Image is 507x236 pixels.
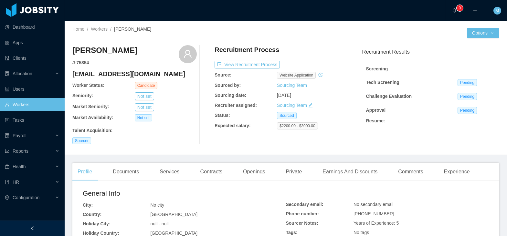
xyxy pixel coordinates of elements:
[135,82,158,89] span: Candidate
[150,202,164,208] span: No city
[457,5,463,11] sup: 0
[215,72,231,77] b: Source:
[452,8,457,13] i: icon: bell
[318,73,323,77] i: icon: history
[215,62,280,67] a: icon: exportView Recruitment Process
[215,61,280,68] button: icon: exportView Recruitment Process
[366,94,412,99] strong: Challenge Evaluation
[362,48,499,56] h3: Recruitment Results
[354,211,394,216] span: [PHONE_NUMBER]
[13,71,32,76] span: Allocation
[458,79,477,86] span: Pending
[277,93,291,98] span: [DATE]
[154,163,185,181] div: Services
[83,202,93,208] b: City:
[458,93,477,100] span: Pending
[354,229,489,236] div: No tags
[5,98,59,111] a: icon: userWorkers
[277,122,318,129] span: $2200.00 - $3000.00
[5,149,9,153] i: icon: line-chart
[5,83,59,96] a: icon: robotUsers
[13,149,28,154] span: Reports
[72,93,93,98] b: Seniority:
[108,163,144,181] div: Documents
[72,128,112,133] b: Talent Acquisition :
[5,71,9,76] i: icon: solution
[87,26,88,32] span: /
[238,163,270,181] div: Openings
[366,118,385,123] strong: Resume :
[72,83,104,88] b: Worker Status:
[467,28,499,38] button: Optionsicon: down
[277,83,307,88] a: Sourcing Team
[366,80,399,85] strong: Tech Screening
[354,202,394,207] span: No secondary email
[150,231,197,236] span: [GEOGRAPHIC_DATA]
[393,163,428,181] div: Comments
[5,52,59,65] a: icon: auditClients
[72,45,137,56] h3: [PERSON_NAME]
[5,164,9,169] i: icon: medicine-box
[83,212,101,217] b: Country:
[5,133,9,138] i: icon: file-protect
[135,103,154,111] button: Not set
[72,137,91,144] span: Sourcer
[286,221,318,226] b: Sourcer Notes:
[286,211,319,216] b: Phone number:
[473,8,477,13] i: icon: plus
[13,195,39,200] span: Configuration
[83,221,111,226] b: Holiday City:
[458,107,477,114] span: Pending
[110,26,111,32] span: /
[72,115,113,120] b: Market Availability:
[195,163,227,181] div: Contracts
[135,92,154,100] button: Not set
[13,164,26,169] span: Health
[5,21,59,34] a: icon: pie-chartDashboard
[215,45,279,54] h4: Recruitment Process
[215,113,230,118] b: Status:
[317,163,383,181] div: Earnings And Discounts
[150,212,197,217] span: [GEOGRAPHIC_DATA]
[277,103,307,108] a: Sourcing Team
[72,69,197,78] h4: [EMAIL_ADDRESS][DOMAIN_NAME]
[72,104,109,109] b: Market Seniority:
[83,231,119,236] b: Holiday Country:
[5,114,59,127] a: icon: profileTasks
[281,163,307,181] div: Private
[308,103,313,108] i: icon: edit
[72,163,97,181] div: Profile
[83,188,286,199] h2: General Info
[13,133,26,138] span: Payroll
[13,180,19,185] span: HR
[366,108,386,113] strong: Approval
[495,7,499,15] span: M
[72,26,84,32] a: Home
[150,221,168,226] span: null - null
[5,36,59,49] a: icon: appstoreApps
[215,103,257,108] b: Recruiter assigned:
[354,221,399,226] span: Years of Experience: 5
[215,123,250,128] b: Expected salary:
[72,60,89,65] strong: J- 75854
[366,66,388,71] strong: Screening
[5,180,9,184] i: icon: book
[215,83,241,88] b: Sourced by:
[5,195,9,200] i: icon: setting
[215,93,246,98] b: Sourcing date:
[114,26,151,32] span: [PERSON_NAME]
[135,114,152,121] span: Not set
[286,202,323,207] b: Secondary email:
[277,112,297,119] span: Sourced
[439,163,475,181] div: Experience
[286,230,298,235] b: Tags:
[277,72,316,79] span: website application
[183,49,192,58] i: icon: user
[91,26,108,32] a: Workers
